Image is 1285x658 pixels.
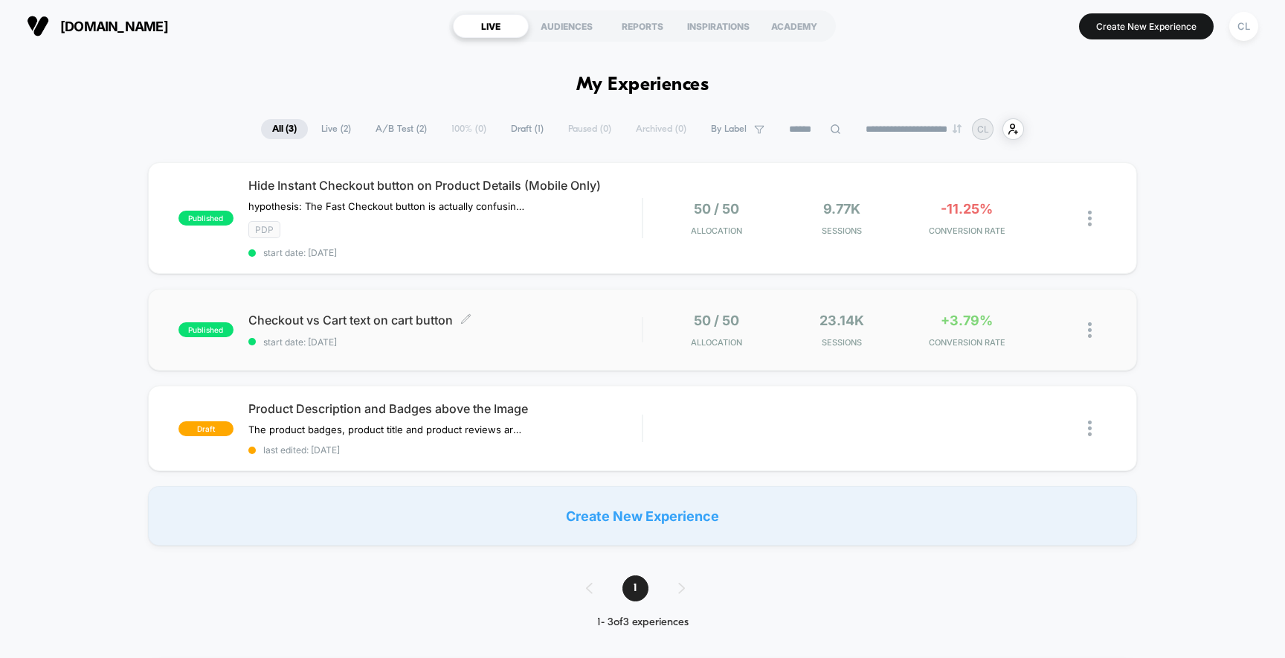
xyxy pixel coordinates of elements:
[27,15,49,37] img: Visually logo
[248,424,524,435] span: The product badges, product title and product reviews are displayed above the product image
[680,14,756,38] div: INSPIRATIONS
[22,14,173,38] button: [DOMAIN_NAME]
[248,444,642,456] span: last edited: [DATE]
[178,421,234,436] span: draft
[248,221,280,238] span: PDP
[1088,211,1092,226] img: close
[977,124,989,135] p: CL
[691,337,742,348] span: Allocation
[571,616,715,629] div: 1 - 3 of 3 experiences
[310,167,346,202] button: Play, NEW DEMO 2025-VEED.mp4
[1088,421,1092,436] img: close
[711,124,747,135] span: By Label
[178,322,234,337] span: published
[783,337,901,348] span: Sessions
[694,313,739,328] span: 50 / 50
[941,201,993,217] span: -11.25%
[453,14,529,38] div: LIVE
[500,119,555,139] span: Draft ( 1 )
[248,401,642,416] span: Product Description and Badges above the Image
[248,336,642,348] span: start date: [DATE]
[443,342,477,358] div: Current time
[823,201,860,217] span: 9.77k
[261,119,308,139] span: All ( 3 )
[148,486,1138,546] div: Create New Experience
[11,318,647,332] input: Seek
[953,124,962,133] img: end
[310,119,362,139] span: Live ( 2 )
[7,338,31,362] button: Play, NEW DEMO 2025-VEED.mp4
[1088,322,1092,338] img: close
[819,313,864,328] span: 23.14k
[605,14,680,38] div: REPORTS
[622,575,648,601] span: 1
[364,119,438,139] span: A/B Test ( 2 )
[248,313,642,328] span: Checkout vs Cart text on cart button
[694,201,739,217] span: 50 / 50
[480,342,519,358] div: Duration
[178,211,234,226] span: published
[576,74,709,96] h1: My Experiences
[1225,11,1263,42] button: CL
[60,19,168,34] span: [DOMAIN_NAME]
[1079,13,1214,39] button: Create New Experience
[248,200,524,212] span: hypothesis: The Fast Checkout button is actually confusing people and instead we want the Add To ...
[756,14,832,38] div: ACADEMY
[248,178,642,193] span: Hide Instant Checkout button on Product Details (Mobile Only)
[908,226,1025,236] span: CONVERSION RATE
[548,343,593,357] input: Volume
[783,226,901,236] span: Sessions
[248,247,642,258] span: start date: [DATE]
[908,337,1025,348] span: CONVERSION RATE
[1229,12,1258,41] div: CL
[691,226,742,236] span: Allocation
[529,14,605,38] div: AUDIENCES
[941,313,993,328] span: +3.79%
